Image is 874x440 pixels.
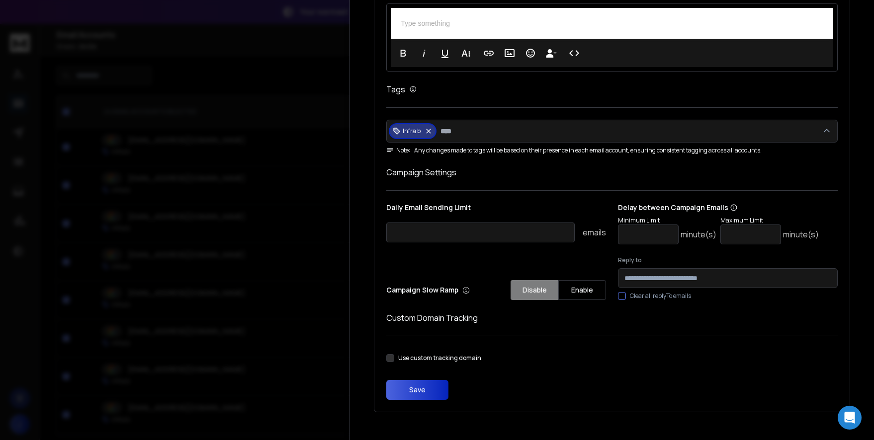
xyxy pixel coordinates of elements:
p: Minimum Limit [618,217,716,224]
h1: Custom Domain Tracking [386,312,838,324]
button: Insert Unsubscribe Link [542,43,561,63]
button: Bold (⌘B) [394,43,413,63]
p: Delay between Campaign Emails [618,203,819,213]
h1: Campaign Settings [386,166,838,178]
p: Infra b [403,127,421,135]
div: Open Intercom Messenger [838,406,862,430]
button: Insert Image (⌘P) [500,43,519,63]
button: Code View [565,43,584,63]
button: Enable [558,280,606,300]
p: emails [583,226,606,238]
button: More Text [456,43,475,63]
button: Disable [511,280,558,300]
button: Insert Link (⌘K) [479,43,498,63]
button: Save [386,380,448,400]
span: Note: [386,147,410,154]
p: Daily Email Sending Limit [386,203,606,217]
label: Reply to [618,256,838,264]
p: Maximum Limit [720,217,819,224]
label: Use custom tracking domain [398,354,481,362]
p: Campaign Slow Ramp [386,285,470,295]
p: minute(s) [783,228,819,240]
label: Clear all replyTo emails [630,292,691,300]
button: Emoticons [521,43,540,63]
button: Underline (⌘U) [436,43,454,63]
h1: Tags [386,83,405,95]
button: Italic (⌘I) [415,43,434,63]
div: Any changes made to tags will be based on their presence in each email account, ensuring consiste... [386,147,838,154]
p: minute(s) [681,228,716,240]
